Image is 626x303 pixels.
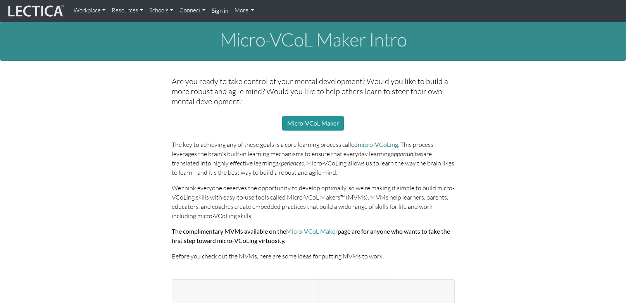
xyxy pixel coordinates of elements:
[212,7,228,14] strong: Sign in
[172,76,455,107] h5: Are you ready to take control of your mental development? Would you like to build a more robust a...
[109,3,146,18] a: Resources
[146,3,176,18] a: Schools
[391,150,423,158] em: opportunities
[172,227,450,244] strong: The complimentary MVMs available on the page are for anyone who wants to take the first step towa...
[282,116,344,131] a: Micro-VCoL Maker
[71,3,109,18] a: Workplace
[276,159,304,167] em: experiences
[6,3,64,18] img: lecticalive
[176,3,209,18] a: Connect
[358,141,398,148] a: micro-VCoLing
[172,140,455,177] p: The key to achieving any of these goals is a core learning process called . This process leverage...
[172,183,455,220] p: We think everyone deserves the opportunity to develop optimally, so we're making it simple to bui...
[286,227,338,235] a: Micro-VCoL Maker
[209,3,231,19] a: Sign in
[8,29,618,50] h1: Micro-VCoL Maker Intro
[231,3,257,18] a: More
